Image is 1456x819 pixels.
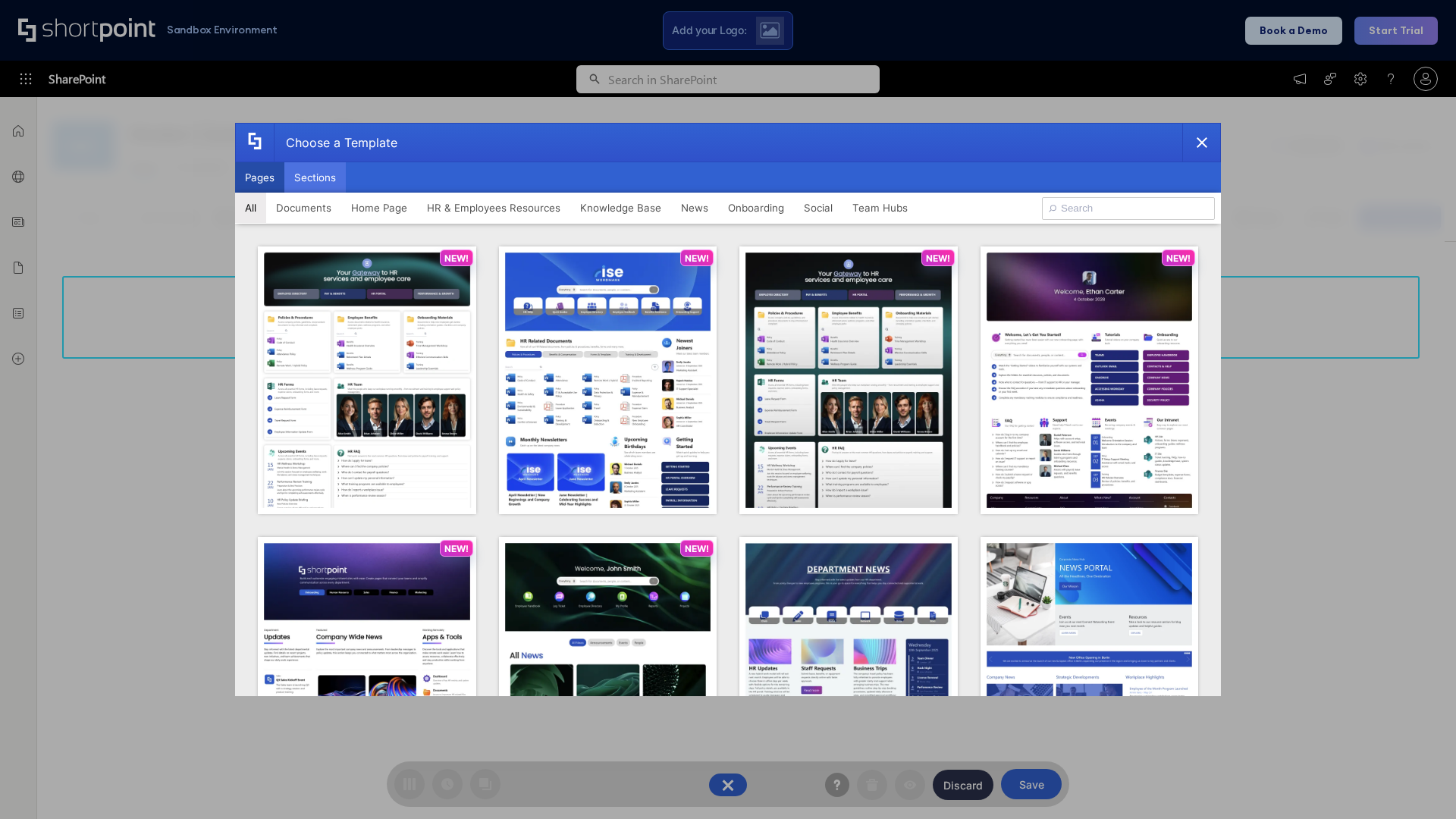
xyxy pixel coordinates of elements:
p: NEW! [444,253,469,264]
button: Documents [266,193,341,223]
button: Social [794,193,843,223]
div: Choose a Template [274,124,397,162]
button: Knowledge Base [570,193,671,223]
iframe: Chat Widget [1380,746,1456,819]
div: template selector [235,123,1221,696]
button: Pages [235,162,284,193]
input: Search [1042,197,1215,220]
p: NEW! [444,543,469,554]
button: All [235,193,266,223]
button: Team Hubs [843,193,918,223]
p: NEW! [926,253,950,264]
p: NEW! [685,543,709,554]
button: Home Page [341,193,417,223]
p: NEW! [685,253,709,264]
button: Onboarding [718,193,794,223]
button: Sections [284,162,346,193]
button: News [671,193,718,223]
button: HR & Employees Resources [417,193,570,223]
p: NEW! [1166,253,1191,264]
